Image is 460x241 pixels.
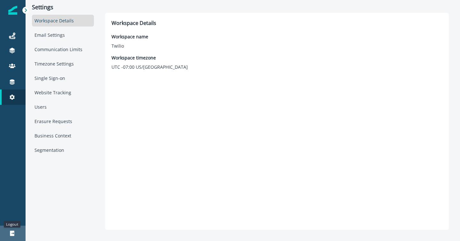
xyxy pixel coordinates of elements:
img: Inflection [8,6,17,15]
div: Erasure Requests [32,115,94,127]
div: Workspace Details [32,15,94,27]
div: Communication Limits [32,43,94,55]
p: Settings [32,4,94,11]
p: Workspace name [111,33,148,40]
p: Twilio [111,43,148,49]
div: Email Settings [32,29,94,41]
div: Website Tracking [32,87,94,98]
p: Workspace Details [111,19,442,27]
p: Workspace timezone [111,54,188,61]
div: Users [32,101,94,113]
p: UTC -07:00 US/[GEOGRAPHIC_DATA] [111,64,188,70]
div: Single Sign-on [32,72,94,84]
div: Segmentation [32,144,94,156]
div: Timezone Settings [32,58,94,70]
div: Business Context [32,130,94,142]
